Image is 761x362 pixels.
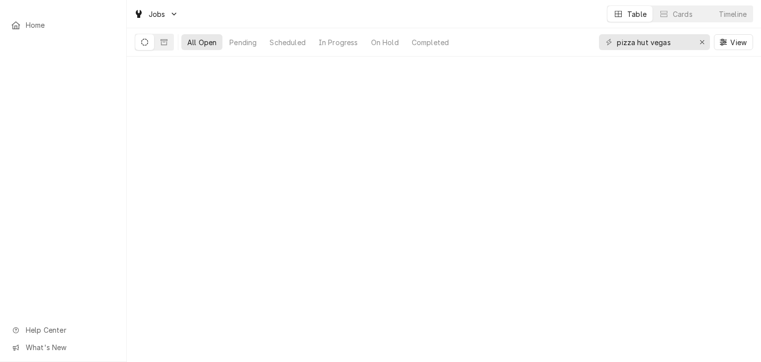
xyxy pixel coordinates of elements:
div: All Open [187,37,217,48]
span: Jobs [149,9,165,19]
button: View [714,34,753,50]
span: View [728,37,749,48]
div: Timeline [719,9,747,19]
div: Table [627,9,647,19]
span: Help Center [26,325,114,335]
a: Go to What's New [6,339,120,356]
div: Pending [229,37,257,48]
a: Go to Jobs [130,6,182,22]
div: Cards [673,9,693,19]
div: In Progress [319,37,358,48]
div: On Hold [371,37,399,48]
span: Home [26,20,115,30]
input: Keyword search [617,34,691,50]
a: Go to Help Center [6,322,120,338]
button: Erase input [694,34,710,50]
div: Scheduled [270,37,305,48]
div: Completed [412,37,449,48]
a: Home [6,17,120,33]
span: What's New [26,342,114,353]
